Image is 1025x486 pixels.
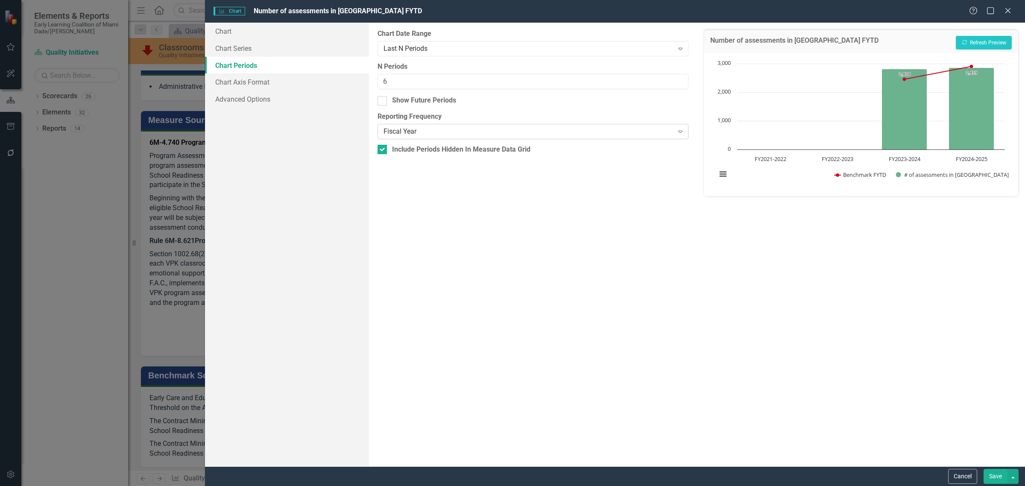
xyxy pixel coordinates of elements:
svg: Interactive chart [712,59,1009,187]
text: 3,000 [717,59,731,67]
button: Show # of assessments in Miami-Dade FYTD [896,171,1001,179]
text: FY2023-2024 [889,155,921,163]
path: FY2023-2024, 2,808. # of assessments in Miami-Dade FYTD. [882,69,927,149]
a: Chart Axis Format [205,73,369,91]
button: Show Benchmark FYTD [834,171,887,179]
h3: Number of assessments in [GEOGRAPHIC_DATA] FYTD [710,37,879,47]
button: Save [984,469,1007,484]
path: FY2024-2025, 2,859. # of assessments in Miami-Dade FYTD. [949,67,994,149]
path: FY2023-2024, 2,455. Benchmark FYTD. [903,77,906,81]
a: Chart [205,23,369,40]
span: Chart [214,7,245,15]
label: Chart Date Range [378,29,688,39]
text: FY2021-2022 [755,155,786,163]
div: Include Periods Hidden In Measure Data Grid [392,145,530,155]
text: FY2022-2023 [822,155,853,163]
text: 2,859 [966,70,978,76]
a: Advanced Options [205,91,369,108]
label: N Periods [378,62,688,72]
path: FY2024-2025, 2,904. Benchmark FYTD. [970,64,973,68]
label: Reporting Frequency [378,112,688,122]
button: Refresh Preview [956,36,1012,50]
div: Last N Periods [384,44,674,53]
text: 0 [728,145,731,152]
text: 2,808 [899,71,911,77]
button: View chart menu, Chart [717,168,729,180]
g: # of assessments in Miami-Dade FYTD, series 2 of 2. Bar series with 4 bars. [770,67,994,149]
span: Number of assessments in [GEOGRAPHIC_DATA] FYTD [254,7,422,15]
a: Chart Periods [205,57,369,74]
div: Chart. Highcharts interactive chart. [712,59,1010,187]
button: Cancel [948,469,977,484]
text: 1,000 [717,116,731,124]
div: Show Future Periods [392,96,456,105]
div: Fiscal Year [384,127,674,137]
text: 2,000 [717,88,731,95]
a: Chart Series [205,40,369,57]
text: FY2024-2025 [956,155,987,163]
